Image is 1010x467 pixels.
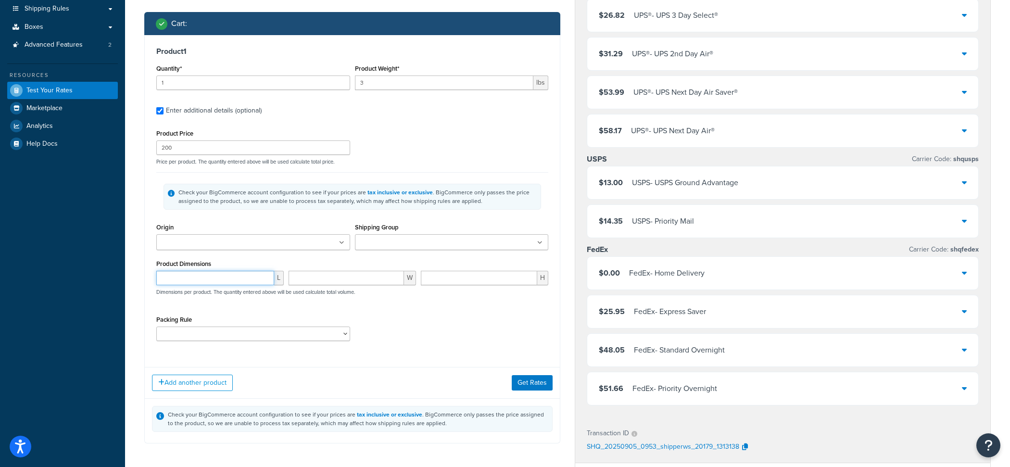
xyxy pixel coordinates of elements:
button: Add another product [152,375,233,391]
p: Carrier Code: [909,243,979,256]
div: Resources [7,71,118,79]
div: USPS - USPS Ground Advantage [632,176,738,189]
span: $26.82 [599,10,625,21]
a: tax inclusive or exclusive [357,410,422,419]
button: Open Resource Center [976,433,1000,457]
input: 0.00 [355,76,534,90]
span: $31.29 [599,48,623,59]
span: $0.00 [599,267,620,278]
span: Boxes [25,23,43,31]
span: L [274,271,284,285]
span: Test Your Rates [26,87,73,95]
span: shqfedex [948,244,979,254]
a: Boxes [7,18,118,36]
span: $53.99 [599,87,624,98]
span: Analytics [26,122,53,130]
div: Enter additional details (optional) [166,104,262,117]
span: $58.17 [599,125,622,136]
div: FedEx - Priority Overnight [632,382,717,395]
p: Price per product. The quantity entered above will be used calculate total price. [154,158,551,165]
p: Transaction ID [587,427,629,440]
span: $48.05 [599,344,625,355]
div: FedEx - Express Saver [634,305,706,318]
span: $51.66 [599,383,623,394]
p: SHQ_20250905_0953_shipperws_20179_1313138 [587,440,739,454]
div: Check your BigCommerce account configuration to see if your prices are . BigCommerce only passes ... [168,410,548,428]
div: UPS® - UPS Next Day Air Saver® [633,86,738,99]
h2: Cart : [171,19,187,28]
a: Analytics [7,117,118,135]
a: Test Your Rates [7,82,118,99]
span: Marketplace [26,104,63,113]
span: Advanced Features [25,41,83,49]
span: Shipping Rules [25,5,69,13]
label: Product Dimensions [156,260,211,267]
input: 0.0 [156,76,350,90]
div: FedEx - Standard Overnight [634,343,725,357]
span: $25.95 [599,306,625,317]
span: shqusps [951,154,979,164]
label: Quantity* [156,65,182,72]
h3: Product 1 [156,47,548,56]
span: Help Docs [26,140,58,148]
span: lbs [533,76,548,90]
p: Carrier Code: [912,152,979,166]
span: $13.00 [599,177,623,188]
div: UPS® - UPS 2nd Day Air® [632,47,713,61]
label: Origin [156,224,174,231]
label: Shipping Group [355,224,399,231]
h3: FedEx [587,245,608,254]
div: UPS® - UPS Next Day Air® [631,124,715,138]
a: Advanced Features2 [7,36,118,54]
span: $14.35 [599,215,623,227]
label: Product Price [156,130,193,137]
span: 2 [108,41,112,49]
label: Product Weight* [355,65,399,72]
div: UPS® - UPS 3 Day Select® [634,9,718,22]
span: W [404,271,416,285]
span: H [537,271,548,285]
a: Marketplace [7,100,118,117]
a: Help Docs [7,135,118,152]
li: Advanced Features [7,36,118,54]
div: Check your BigCommerce account configuration to see if your prices are . BigCommerce only passes ... [178,188,537,205]
label: Packing Rule [156,316,192,323]
a: tax inclusive or exclusive [367,188,433,197]
input: Enter additional details (optional) [156,107,164,114]
p: Dimensions per product. The quantity entered above will be used calculate total volume. [154,289,355,295]
div: USPS - Priority Mail [632,215,694,228]
h3: USPS [587,154,607,164]
div: FedEx - Home Delivery [629,266,705,280]
button: Get Rates [512,375,553,391]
